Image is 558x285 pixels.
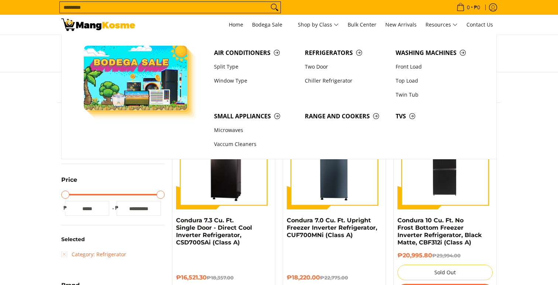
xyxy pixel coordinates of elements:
[207,275,234,281] del: ₱18,357.00
[454,3,482,11] span: •
[248,15,293,35] a: Bodega Sale
[382,15,420,35] a: New Arrivals
[396,48,479,58] span: Washing Machines
[61,177,77,188] summary: Open
[210,74,301,88] a: Window Type
[466,5,471,10] span: 0
[396,112,479,121] span: TVs
[397,265,493,280] button: Sold Out
[385,21,417,28] span: New Arrivals
[344,15,380,35] a: Bulk Center
[142,15,497,35] nav: Main Menu
[320,275,348,281] del: ₱22,775.00
[61,248,126,260] a: Category: Refrigerator
[61,204,69,212] span: ₱
[210,46,301,60] a: Air Conditioners
[298,20,339,29] span: Shop by Class
[61,18,135,31] img: Condura Refrigerator | Mang Kosme
[432,253,461,258] del: ₱29,994.00
[210,124,301,138] a: Microwaves
[305,48,388,58] span: Refrigerators
[294,15,342,35] a: Shop by Class
[210,138,301,152] a: Vaccum Cleaners
[225,15,247,35] a: Home
[397,252,493,259] h6: ₱20,995.80
[473,5,481,10] span: ₱0
[287,274,382,281] h6: ₱18,220.00
[422,15,461,35] a: Resources
[301,109,392,123] a: Range and Cookers
[214,48,297,58] span: Air Conditioners
[210,109,301,123] a: Small Appliances
[84,46,187,110] img: Bodega Sale
[287,217,377,239] a: Condura 7.0 Cu. Ft. Upright Freezer Inverter Refrigerator, CUF700MNi (Class A)
[301,46,392,60] a: Refrigerators
[392,60,483,74] a: Front Load
[392,109,483,123] a: TVs
[229,21,243,28] span: Home
[301,60,392,74] a: Two Door
[466,21,493,28] span: Contact Us
[392,46,483,60] a: Washing Machines
[392,88,483,102] a: Twin Tub
[397,114,493,209] img: Condura 10 Cu. Ft. No Frost Bottom Freezer Inverter Refrigerator, Black Matte, CBF312i (Class A)
[61,177,77,183] span: Price
[252,20,289,29] span: Bodega Sale
[269,2,280,13] button: Search
[176,217,252,246] a: Condura 7.3 Cu. Ft. Single Door - Direct Cool Inverter Refrigerator, CSD700SAi (Class A)
[61,236,165,243] h6: Selected
[463,15,497,35] a: Contact Us
[348,21,376,28] span: Bulk Center
[113,204,120,212] span: ₱
[176,274,271,281] h6: ₱16,521.30
[392,74,483,88] a: Top Load
[305,112,388,121] span: Range and Cookers
[426,20,458,29] span: Resources
[176,115,271,208] img: Condura 7.3 Cu. Ft. Single Door - Direct Cool Inverter Refrigerator, CSD700SAi (Class A)
[301,74,392,88] a: Chiller Refrigerator
[210,60,301,74] a: Split Type
[287,114,382,209] img: Condura 7.0 Cu. Ft. Upright Freezer Inverter Refrigerator, CUF700MNi (Class A)
[397,217,482,246] a: Condura 10 Cu. Ft. No Frost Bottom Freezer Inverter Refrigerator, Black Matte, CBF312i (Class A)
[214,112,297,121] span: Small Appliances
